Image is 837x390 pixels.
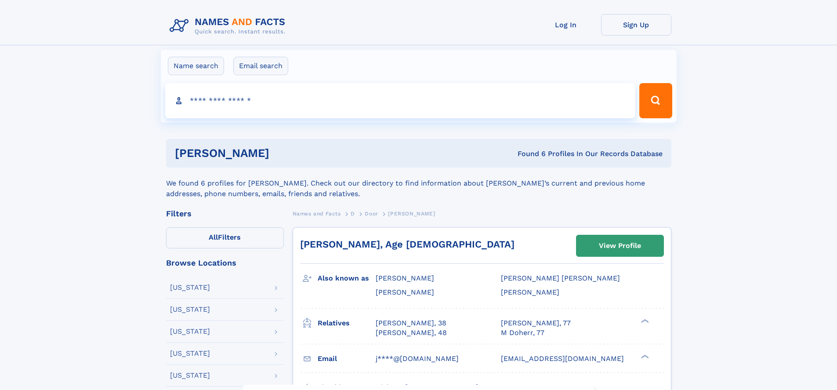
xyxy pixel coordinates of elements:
a: [PERSON_NAME], Age [DEMOGRAPHIC_DATA] [300,239,515,250]
a: [PERSON_NAME], 77 [501,318,571,328]
span: [PERSON_NAME] [376,274,434,282]
h3: Also known as [318,271,376,286]
a: Log In [531,14,601,36]
div: View Profile [599,236,641,256]
div: ❯ [639,318,649,324]
div: [US_STATE] [170,284,210,291]
h3: Relatives [318,316,376,331]
span: [PERSON_NAME] [PERSON_NAME] [501,274,620,282]
div: Browse Locations [166,259,284,267]
div: [US_STATE] [170,328,210,335]
a: Names and Facts [293,208,341,219]
a: Sign Up [601,14,671,36]
div: Filters [166,210,284,218]
img: Logo Names and Facts [166,14,293,38]
div: [US_STATE] [170,306,210,313]
button: Search Button [639,83,672,118]
span: All [209,233,218,241]
div: We found 6 profiles for [PERSON_NAME]. Check out our directory to find information about [PERSON_... [166,168,671,199]
label: Email search [233,57,288,75]
span: Door [365,211,378,217]
div: [US_STATE] [170,372,210,379]
span: [PERSON_NAME] [388,211,435,217]
label: Name search [168,57,224,75]
div: Found 6 Profiles In Our Records Database [393,149,663,159]
h1: [PERSON_NAME] [175,148,394,159]
a: [PERSON_NAME], 38 [376,318,446,328]
a: D [351,208,355,219]
div: ❯ [639,354,649,359]
a: [PERSON_NAME], 48 [376,328,447,338]
span: [PERSON_NAME] [501,288,559,296]
span: [EMAIL_ADDRESS][DOMAIN_NAME] [501,354,624,363]
a: Door [365,208,378,219]
input: search input [165,83,636,118]
a: M Doherr, 77 [501,328,544,338]
div: [US_STATE] [170,350,210,357]
a: View Profile [576,235,663,256]
h3: Email [318,351,376,366]
label: Filters [166,227,284,248]
span: [PERSON_NAME] [376,288,434,296]
span: D [351,211,355,217]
